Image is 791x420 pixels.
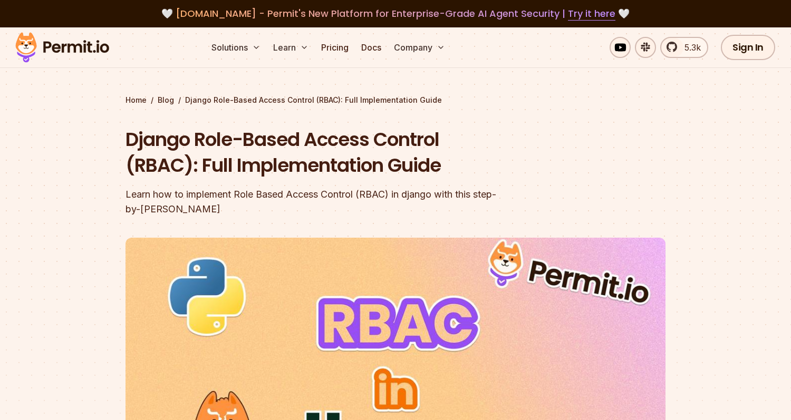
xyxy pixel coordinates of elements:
[317,37,353,58] a: Pricing
[126,187,530,217] div: Learn how to implement Role Based Access Control (RBAC) in django with this step-by-[PERSON_NAME]
[126,126,530,179] h1: Django Role-Based Access Control (RBAC): Full Implementation Guide
[176,7,615,20] span: [DOMAIN_NAME] - Permit's New Platform for Enterprise-Grade AI Agent Security |
[126,95,147,105] a: Home
[158,95,174,105] a: Blog
[269,37,313,58] button: Learn
[25,6,766,21] div: 🤍 🤍
[721,35,775,60] a: Sign In
[357,37,385,58] a: Docs
[207,37,265,58] button: Solutions
[11,30,114,65] img: Permit logo
[660,37,708,58] a: 5.3k
[678,41,701,54] span: 5.3k
[390,37,449,58] button: Company
[126,95,665,105] div: / /
[568,7,615,21] a: Try it here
